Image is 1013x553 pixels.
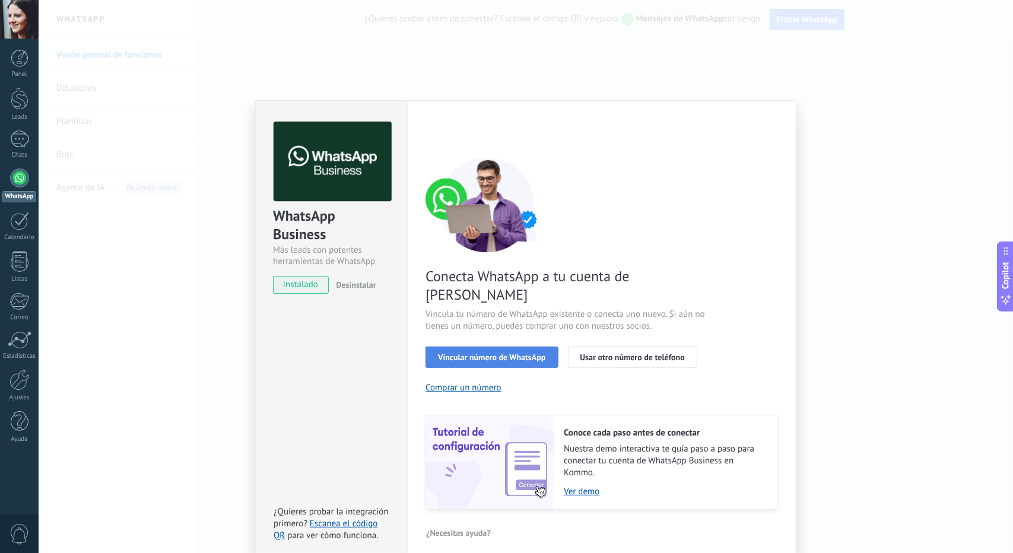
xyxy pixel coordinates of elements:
[2,113,37,121] div: Leads
[2,275,37,283] div: Listas
[438,353,545,361] span: Vincular número de WhatsApp
[2,314,37,322] div: Correo
[425,347,558,368] button: Vincular número de WhatsApp
[2,352,37,360] div: Estadísticas
[580,353,685,361] span: Usar otro número de teléfono
[332,276,376,294] button: Desinstalar
[273,206,390,244] div: WhatsApp Business
[425,267,708,304] span: Conecta WhatsApp a tu cuenta de [PERSON_NAME]
[2,234,37,241] div: Calendario
[274,518,377,541] a: Escanea el código QR
[274,276,328,294] span: instalado
[425,309,708,332] span: Vincula tu número de WhatsApp existente o conecta uno nuevo. Si aún no tienes un número, puedes c...
[425,524,491,542] button: ¿Necesitas ayuda?
[274,506,389,529] span: ¿Quieres probar la integración primero?
[2,151,37,159] div: Chats
[2,191,36,202] div: WhatsApp
[568,347,697,368] button: Usar otro número de teléfono
[564,427,766,438] h2: Conoce cada paso antes de conectar
[287,530,378,541] span: para ver cómo funciona.
[2,394,37,402] div: Ajustes
[425,157,550,252] img: connect number
[564,486,766,497] a: Ver demo
[274,122,392,202] img: logo_main.png
[564,443,766,479] span: Nuestra demo interactiva te guía paso a paso para conectar tu cuenta de WhatsApp Business en Kommo.
[1000,262,1012,290] span: Copilot
[273,244,390,267] div: Más leads con potentes herramientas de WhatsApp
[426,529,491,537] span: ¿Necesitas ayuda?
[2,436,37,443] div: Ayuda
[425,382,501,393] button: Comprar un número
[336,279,376,290] span: Desinstalar
[2,71,37,78] div: Panel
